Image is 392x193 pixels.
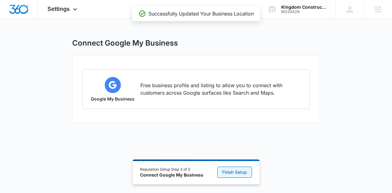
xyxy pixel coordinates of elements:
[140,172,203,178] div: Connect Google My Business
[281,5,327,10] div: account name
[222,169,247,176] span: Finish Setup
[105,77,121,93] img: icon-rnd-google.svg
[47,6,70,12] span: Settings
[148,10,254,17] p: Successfully Updated Your Business Location
[281,10,327,14] div: account id
[82,69,310,109] button: Google My BusinessFree business profile and listing to allow you to connect with customers across...
[217,167,252,178] button: Finish Setup
[140,167,203,173] div: Reputation Setup Step 3 of 3
[140,82,302,96] p: Free business profile and listing to allow you to connect with customers across Google surfaces l...
[72,38,178,48] h1: Connect Google My Business
[90,97,135,101] p: Google My Business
